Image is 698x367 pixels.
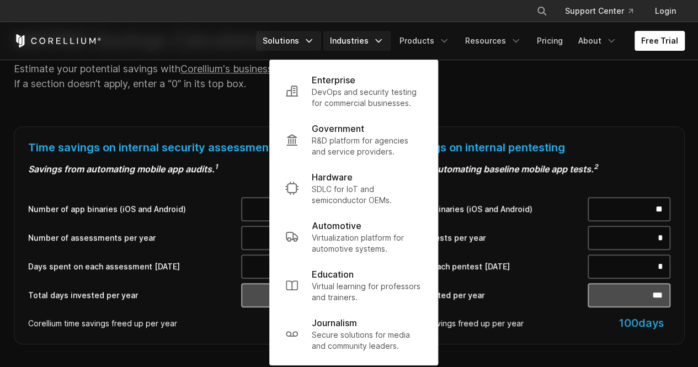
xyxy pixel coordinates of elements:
[312,268,354,281] p: Education
[241,316,324,330] div: days
[28,261,241,272] label: Days spent on each assessment [DATE]
[28,141,324,155] h3: Time savings on internal security assessments
[375,204,588,215] label: Number of app binaries (iOS and Android)
[28,204,241,215] label: Number of app binaries (iOS and Android)
[635,31,685,51] a: Free Trial
[375,318,588,328] div: Corellium time savings freed up per year
[312,135,422,157] p: R&D platform for agencies and service providers.
[28,290,241,301] label: Total days invested per year
[530,31,569,51] a: Pricing
[312,184,422,206] p: SDLC for IoT and semiconductor OEMs.
[14,34,102,47] a: Corellium Home
[312,122,364,135] p: Government
[375,141,670,155] h3: Time savings on internal pentesting
[375,290,588,301] label: Total days invested per year
[276,261,431,310] a: Education Virtual learning for professors and trainers.
[276,212,431,261] a: Automotive Virtualization platform for automotive systems.
[312,73,355,87] p: Enterprise
[256,31,685,51] div: Navigation Menu
[312,87,422,109] p: DevOps and security testing for commercial businesses.
[215,162,218,171] sup: 1
[276,164,431,212] a: Hardware SDLC for IoT and semiconductor OEMs.
[28,232,241,243] label: Number of assessments per year
[312,316,357,329] p: Journalism
[276,310,431,358] a: Journalism Secure solutions for media and community leaders.
[523,1,685,21] div: Navigation Menu
[28,318,241,328] div: Corellium time savings freed up per year
[256,31,321,51] a: Solutions
[375,232,588,243] label: Number of pentests per year
[180,63,347,75] a: Corellium's business value calculator
[14,61,454,91] p: Estimate your potential savings with . If a section doesn’t apply, enter a “0” in its top box.
[572,31,624,51] a: About
[28,163,324,174] h4: Savings from automating mobile app audits.
[312,329,422,352] p: Secure solutions for media and community leaders.
[312,232,422,254] p: Virtualization platform for automotive systems.
[619,316,638,329] span: 100
[312,171,353,184] p: Hardware
[588,316,670,330] div: days
[532,1,552,21] button: Search
[556,1,642,21] a: Support Center
[312,281,422,303] p: Virtual learning for professors and trainers.
[375,261,588,272] label: Days spent on each pentest [DATE]
[459,31,528,51] a: Resources
[594,162,598,171] sup: 2
[276,115,431,164] a: Government R&D platform for agencies and service providers.
[276,67,431,115] a: Enterprise DevOps and security testing for commercial businesses.
[393,31,456,51] a: Products
[646,1,685,21] a: Login
[323,31,391,51] a: Industries
[312,219,361,232] p: Automotive
[375,163,670,174] h4: Savings from automating baseline mobile app tests.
